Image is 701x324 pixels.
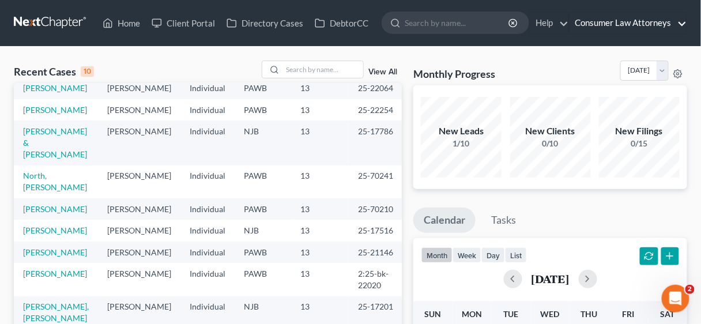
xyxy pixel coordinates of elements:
[23,269,87,278] a: [PERSON_NAME]
[291,99,349,120] td: 13
[23,83,87,93] a: [PERSON_NAME]
[23,247,87,257] a: [PERSON_NAME]
[662,285,689,312] iframe: Intercom live chat
[349,165,404,198] td: 25-70241
[291,263,349,296] td: 13
[349,220,404,241] td: 25-17516
[98,77,180,99] td: [PERSON_NAME]
[291,120,349,165] td: 13
[599,125,680,138] div: New Filings
[180,99,235,120] td: Individual
[421,247,453,263] button: month
[504,309,519,319] span: Tue
[349,263,404,296] td: 2:25-bk-22020
[235,165,291,198] td: PAWB
[235,99,291,120] td: PAWB
[505,247,527,263] button: list
[462,309,482,319] span: Mon
[349,99,404,120] td: 25-22254
[23,225,87,235] a: [PERSON_NAME]
[424,309,441,319] span: Sun
[349,242,404,263] td: 25-21146
[291,220,349,241] td: 13
[570,13,687,33] a: Consumer Law Attorneys
[97,13,146,33] a: Home
[23,302,89,323] a: [PERSON_NAME], [PERSON_NAME]
[23,171,87,192] a: North, [PERSON_NAME]
[309,13,374,33] a: DebtorCC
[685,285,695,294] span: 2
[349,77,404,99] td: 25-22064
[14,65,94,78] div: Recent Cases
[510,125,591,138] div: New Clients
[221,13,309,33] a: Directory Cases
[146,13,221,33] a: Client Portal
[349,198,404,220] td: 25-70210
[481,208,526,233] a: Tasks
[291,77,349,99] td: 13
[81,66,94,77] div: 10
[413,67,495,81] h3: Monthly Progress
[98,263,180,296] td: [PERSON_NAME]
[599,138,680,149] div: 0/15
[98,198,180,220] td: [PERSON_NAME]
[235,220,291,241] td: NJB
[235,77,291,99] td: PAWB
[23,204,87,214] a: [PERSON_NAME]
[291,165,349,198] td: 13
[349,120,404,165] td: 25-17786
[661,309,675,319] span: Sat
[23,126,87,159] a: [PERSON_NAME] & [PERSON_NAME]
[180,77,235,99] td: Individual
[405,12,510,33] input: Search by name...
[530,13,568,33] a: Help
[98,120,180,165] td: [PERSON_NAME]
[180,165,235,198] td: Individual
[235,263,291,296] td: PAWB
[532,273,570,285] h2: [DATE]
[413,208,476,233] a: Calendar
[180,263,235,296] td: Individual
[581,309,598,319] span: Thu
[98,220,180,241] td: [PERSON_NAME]
[235,120,291,165] td: NJB
[180,198,235,220] td: Individual
[421,125,502,138] div: New Leads
[291,242,349,263] td: 13
[180,242,235,263] td: Individual
[180,220,235,241] td: Individual
[98,165,180,198] td: [PERSON_NAME]
[481,247,505,263] button: day
[235,242,291,263] td: PAWB
[291,198,349,220] td: 13
[510,138,591,149] div: 0/10
[368,68,397,76] a: View All
[541,309,560,319] span: Wed
[235,198,291,220] td: PAWB
[180,120,235,165] td: Individual
[421,138,502,149] div: 1/10
[453,247,481,263] button: week
[23,105,87,115] a: [PERSON_NAME]
[98,99,180,120] td: [PERSON_NAME]
[98,242,180,263] td: [PERSON_NAME]
[623,309,635,319] span: Fri
[282,61,363,78] input: Search by name...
